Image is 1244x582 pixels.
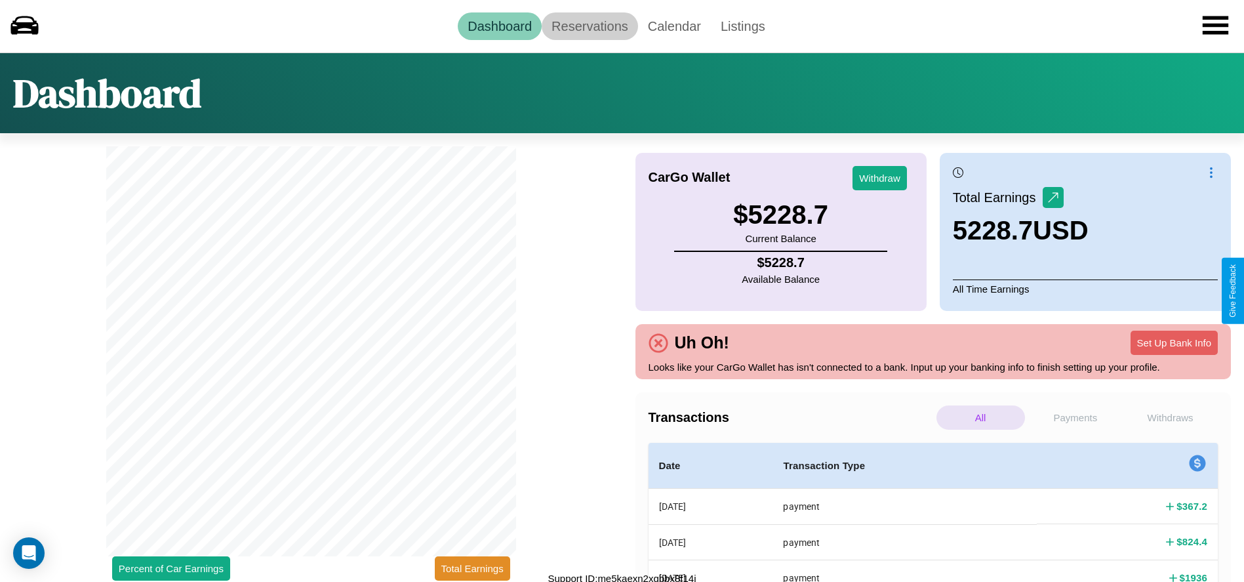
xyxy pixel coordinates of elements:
th: payment [772,524,1037,560]
button: Total Earnings [435,556,510,581]
button: Percent of Car Earnings [112,556,230,581]
a: Reservations [542,12,638,40]
th: [DATE] [649,524,773,560]
p: Current Balance [733,230,828,247]
p: All [936,405,1025,430]
h4: CarGo Wallet [649,170,731,185]
h4: $ 5228.7 [742,255,820,270]
div: Open Intercom Messenger [13,537,45,569]
a: Dashboard [458,12,542,40]
h4: Uh Oh! [668,333,736,352]
h4: Transactions [649,410,933,425]
p: All Time Earnings [953,280,1218,298]
div: Give Feedback [1228,264,1237,318]
button: Set Up Bank Info [1131,331,1218,355]
a: Listings [711,12,775,40]
h4: Transaction Type [783,458,1026,474]
h1: Dashboard [13,66,201,120]
p: Payments [1032,405,1120,430]
h4: $ 367.2 [1176,499,1207,513]
button: Withdraw [853,166,907,190]
a: Calendar [638,12,711,40]
th: [DATE] [649,489,773,525]
h4: Date [659,458,763,474]
p: Looks like your CarGo Wallet has isn't connected to a bank. Input up your banking info to finish ... [649,358,1218,376]
p: Total Earnings [953,186,1043,209]
p: Withdraws [1126,405,1214,430]
th: payment [772,489,1037,525]
h3: $ 5228.7 [733,200,828,230]
h3: 5228.7 USD [953,216,1089,245]
h4: $ 824.4 [1176,535,1207,549]
p: Available Balance [742,270,820,288]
